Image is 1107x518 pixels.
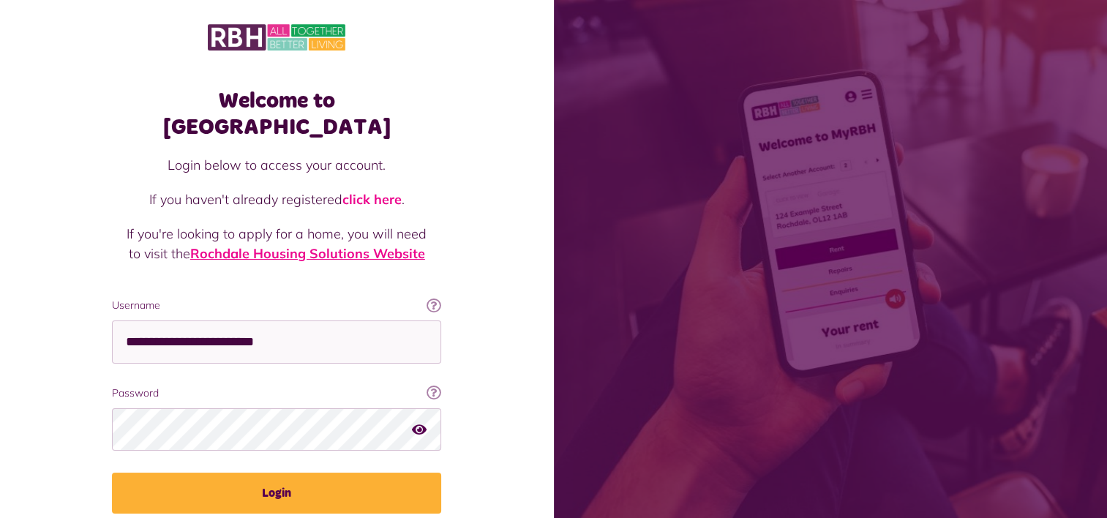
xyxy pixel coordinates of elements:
[112,473,441,514] button: Login
[112,298,441,313] label: Username
[190,245,425,262] a: Rochdale Housing Solutions Website
[342,191,402,208] a: click here
[127,155,427,175] p: Login below to access your account.
[112,386,441,401] label: Password
[127,189,427,209] p: If you haven't already registered .
[112,88,441,140] h1: Welcome to [GEOGRAPHIC_DATA]
[208,22,345,53] img: MyRBH
[127,224,427,263] p: If you're looking to apply for a home, you will need to visit the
